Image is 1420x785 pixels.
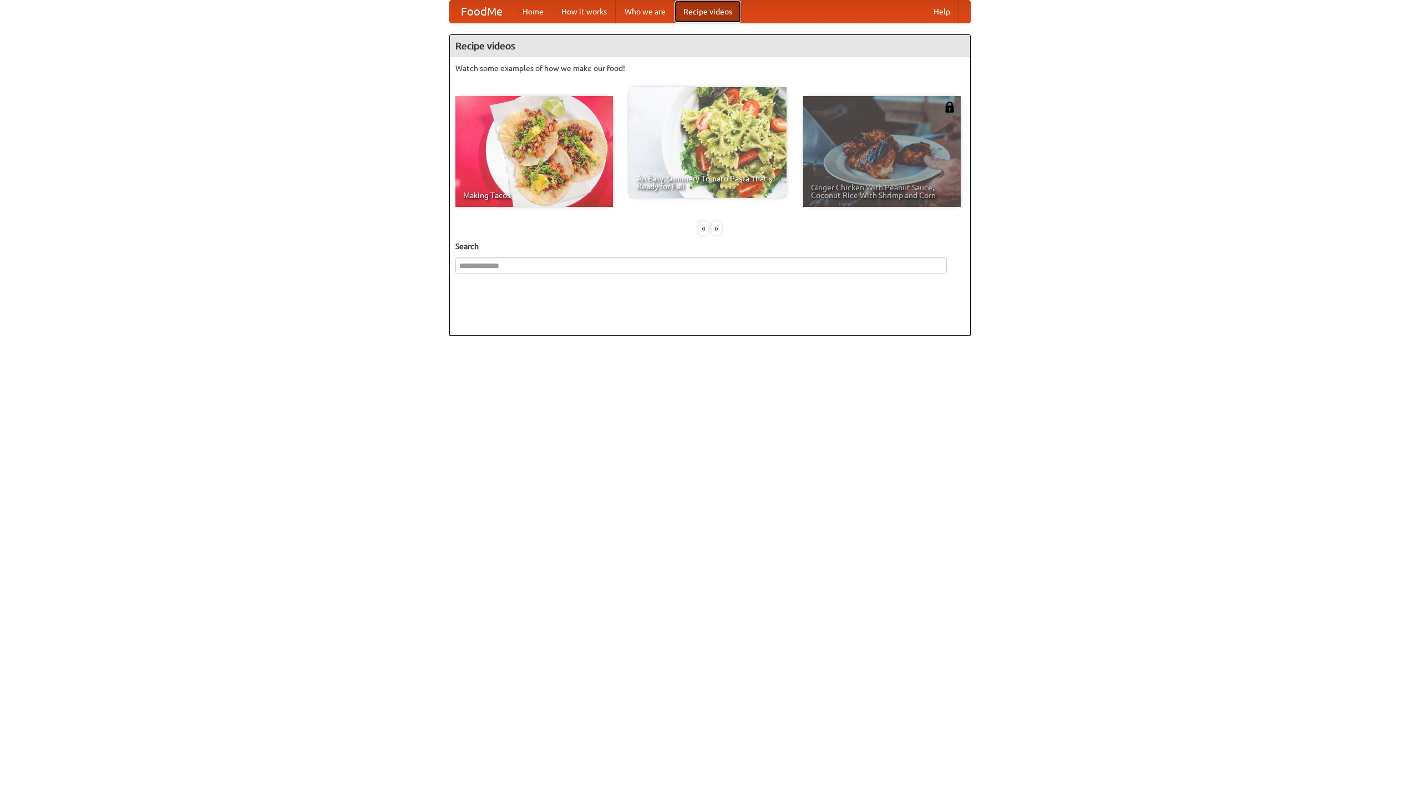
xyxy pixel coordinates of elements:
span: An Easy, Summery Tomato Pasta That's Ready for Fall [637,175,779,190]
a: An Easy, Summery Tomato Pasta That's Ready for Fall [629,87,787,198]
a: Recipe videos [674,1,741,23]
a: Home [514,1,552,23]
span: Making Tacos [463,191,605,199]
a: Who we are [616,1,674,23]
div: » [712,221,722,235]
a: FoodMe [450,1,514,23]
h4: Recipe videos [450,35,970,57]
h5: Search [455,241,965,252]
a: How it works [552,1,616,23]
div: « [698,221,708,235]
a: Help [925,1,959,23]
a: Making Tacos [455,96,613,207]
img: 483408.png [944,102,955,113]
p: Watch some examples of how we make our food! [455,63,965,74]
